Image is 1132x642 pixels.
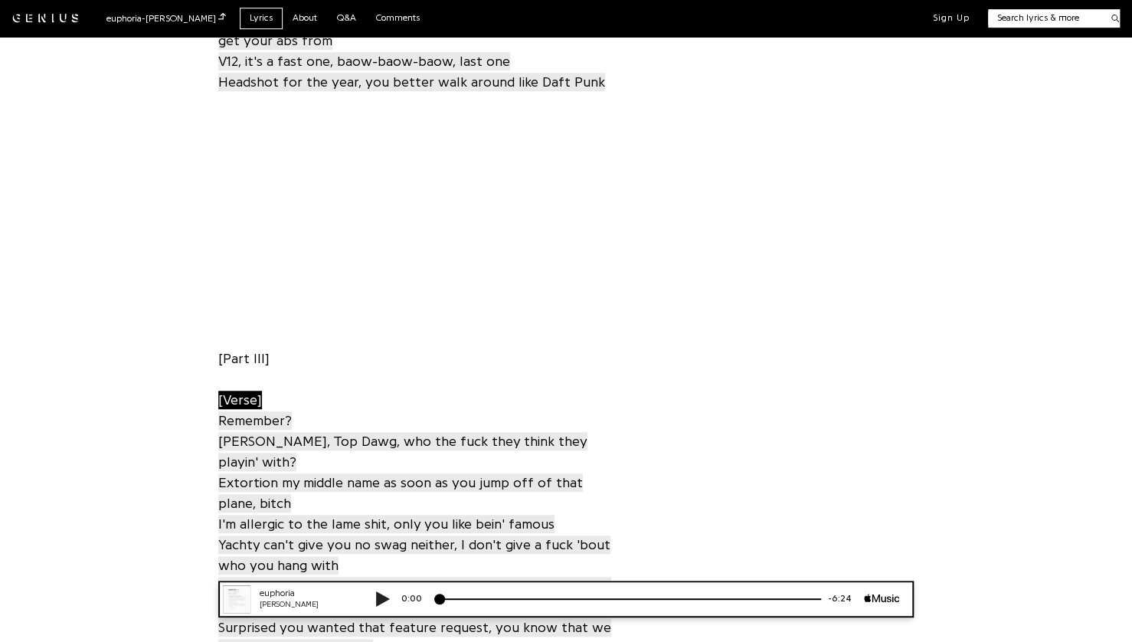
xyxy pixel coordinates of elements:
a: I'm allergic to the lame shit, only you like bein' famous [218,513,555,534]
a: [Verse] [218,389,262,410]
span: Yachty can't give you no swag neither, I don't give a fuck 'bout who you hang with [218,536,610,575]
span: Remember? [218,411,292,430]
span: I'm allergic to the lame shit, only you like bein' famous [218,515,555,533]
a: Q&A [327,8,366,28]
a: [PERSON_NAME], Top Dawg, who the fuck they think they playin' with?Extortion my middle name as so... [218,431,587,513]
a: Comments [366,8,430,28]
span: Let your core audience stomach that, then tell 'em where you get your abs from [218,11,607,50]
input: Search lyrics & more [988,11,1102,25]
a: About [283,8,327,28]
div: euphoria [54,6,146,19]
div: [PERSON_NAME] [54,18,146,30]
img: 72x72bb.jpg [17,5,44,32]
span: [Verse] [218,391,262,409]
div: -6:24 [615,11,658,25]
a: Remember? [218,410,292,431]
span: V12, it's a fast one, baow-baow-baow, last one [218,52,510,70]
a: I hate the way that you walk, the way that you talk, I hate the way that you dress [218,575,611,617]
a: Yachty can't give you no swag neither, I don't give a fuck 'bout who you hang with [218,534,610,575]
iframe: Advertisement [195,129,937,321]
a: Lyrics [240,8,283,28]
a: V12, it's a fast one, baow-baow-baow, last one [218,51,510,71]
div: euphoria - [PERSON_NAME] [106,11,226,25]
a: Headshot for the year, you better walk around like Daft Punk [218,71,605,92]
span: Headshot for the year, you better walk around like Daft Punk [218,73,605,91]
button: Sign Up [933,12,970,25]
span: I hate the way that you walk, the way that you talk, I hate the way that you dress [218,577,611,616]
span: [PERSON_NAME], Top Dawg, who the fuck they think they playin' with? Extortion my middle name as s... [218,432,587,513]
